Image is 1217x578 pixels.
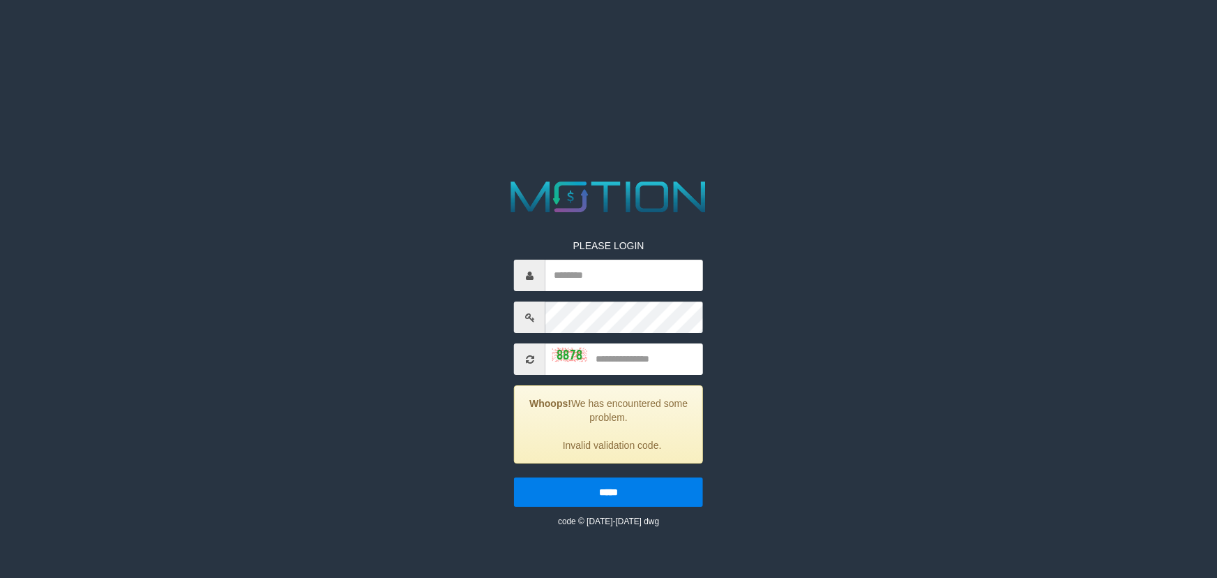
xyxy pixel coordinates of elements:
[558,517,659,526] small: code © [DATE]-[DATE] dwg
[514,239,703,253] p: PLEASE LOGIN
[514,385,703,464] div: We has encountered some problem.
[529,398,571,409] strong: Whoops!
[502,176,715,218] img: MOTION_logo.png
[552,348,587,362] img: captcha
[532,438,692,452] li: Invalid validation code.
